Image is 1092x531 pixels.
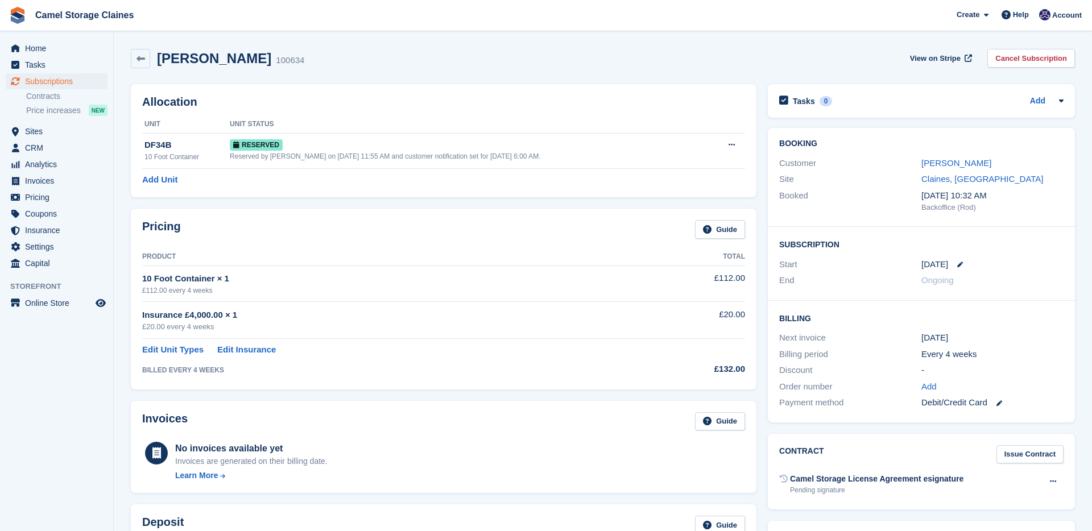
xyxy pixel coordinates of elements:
[142,272,632,285] div: 10 Foot Container × 1
[779,364,921,377] div: Discount
[1039,9,1050,20] img: Rod
[25,189,93,205] span: Pricing
[632,302,745,339] td: £20.00
[779,380,921,393] div: Order number
[230,139,283,151] span: Reserved
[6,73,107,89] a: menu
[6,57,107,73] a: menu
[25,222,93,238] span: Insurance
[25,73,93,89] span: Subscriptions
[1052,10,1082,21] span: Account
[6,140,107,156] a: menu
[6,40,107,56] a: menu
[6,222,107,238] a: menu
[6,206,107,222] a: menu
[921,275,954,285] span: Ongoing
[230,115,708,134] th: Unit Status
[779,274,921,287] div: End
[6,295,107,311] a: menu
[25,206,93,222] span: Coupons
[779,312,1064,323] h2: Billing
[25,255,93,271] span: Capital
[10,281,113,292] span: Storefront
[175,470,328,482] a: Learn More
[142,220,181,239] h2: Pricing
[632,265,745,301] td: £112.00
[921,348,1064,361] div: Every 4 weeks
[921,380,937,393] a: Add
[31,6,138,24] a: Camel Storage Claines
[790,485,963,495] div: Pending signature
[157,51,271,66] h2: [PERSON_NAME]
[779,173,921,186] div: Site
[25,40,93,56] span: Home
[793,96,815,106] h2: Tasks
[921,158,991,168] a: [PERSON_NAME]
[779,348,921,361] div: Billing period
[1030,95,1045,108] a: Add
[779,331,921,345] div: Next invoice
[6,189,107,205] a: menu
[820,96,833,106] div: 0
[144,152,230,162] div: 10 Foot Container
[26,104,107,117] a: Price increases NEW
[25,156,93,172] span: Analytics
[6,156,107,172] a: menu
[89,105,107,116] div: NEW
[632,363,745,376] div: £132.00
[910,53,961,64] span: View on Stripe
[25,295,93,311] span: Online Store
[142,343,204,356] a: Edit Unit Types
[779,238,1064,250] h2: Subscription
[175,470,218,482] div: Learn More
[142,365,632,375] div: BILLED EVERY 4 WEEKS
[142,96,745,109] h2: Allocation
[94,296,107,310] a: Preview store
[905,49,974,68] a: View on Stripe
[957,9,979,20] span: Create
[142,115,230,134] th: Unit
[921,258,948,271] time: 2025-08-27 23:00:00 UTC
[25,140,93,156] span: CRM
[25,57,93,73] span: Tasks
[25,239,93,255] span: Settings
[142,412,188,431] h2: Invoices
[632,248,745,266] th: Total
[6,239,107,255] a: menu
[695,220,745,239] a: Guide
[921,189,1064,202] div: [DATE] 10:32 AM
[779,258,921,271] div: Start
[921,396,1064,409] div: Debit/Credit Card
[779,396,921,409] div: Payment method
[26,91,107,102] a: Contracts
[996,445,1064,464] a: Issue Contract
[779,445,824,464] h2: Contract
[142,285,632,296] div: £112.00 every 4 weeks
[790,473,963,485] div: Camel Storage License Agreement esignature
[25,123,93,139] span: Sites
[276,54,304,67] div: 100634
[142,321,632,333] div: £20.00 every 4 weeks
[921,364,1064,377] div: -
[921,331,1064,345] div: [DATE]
[25,173,93,189] span: Invoices
[142,248,632,266] th: Product
[6,173,107,189] a: menu
[175,442,328,455] div: No invoices available yet
[142,309,632,322] div: Insurance £4,000.00 × 1
[144,139,230,152] div: DF34B
[6,123,107,139] a: menu
[987,49,1075,68] a: Cancel Subscription
[921,202,1064,213] div: Backoffice (Rod)
[217,343,276,356] a: Edit Insurance
[1013,9,1029,20] span: Help
[142,173,177,186] a: Add Unit
[175,455,328,467] div: Invoices are generated on their billing date.
[779,157,921,170] div: Customer
[26,105,81,116] span: Price increases
[695,412,745,431] a: Guide
[230,151,708,161] div: Reserved by [PERSON_NAME] on [DATE] 11:55 AM and customer notification set for [DATE] 6:00 AM.
[779,189,921,213] div: Booked
[921,174,1044,184] a: Claines, [GEOGRAPHIC_DATA]
[9,7,26,24] img: stora-icon-8386f47178a22dfd0bd8f6a31ec36ba5ce8667c1dd55bd0f319d3a0aa187defe.svg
